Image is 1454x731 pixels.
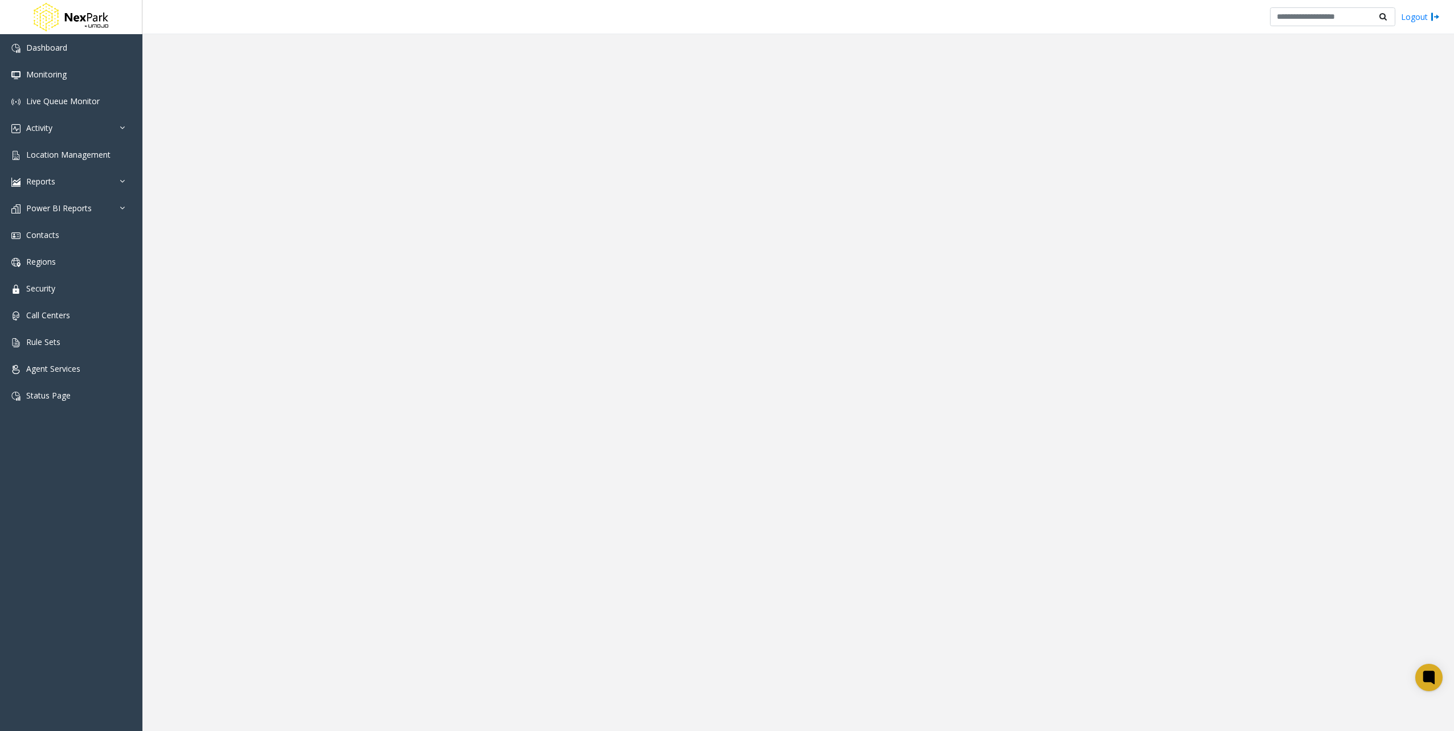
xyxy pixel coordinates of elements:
span: Reports [26,176,55,187]
span: Rule Sets [26,336,60,347]
img: 'icon' [11,151,21,160]
span: Power BI Reports [26,203,92,213]
span: Contacts [26,229,59,240]
span: Security [26,283,55,294]
img: 'icon' [11,338,21,347]
span: Agent Services [26,363,80,374]
img: 'icon' [11,44,21,53]
img: 'icon' [11,204,21,213]
span: Location Management [26,149,111,160]
img: 'icon' [11,124,21,133]
img: 'icon' [11,97,21,106]
span: Status Page [26,390,71,401]
img: 'icon' [11,285,21,294]
img: 'icon' [11,365,21,374]
img: 'icon' [11,231,21,240]
span: Live Queue Monitor [26,96,100,106]
img: 'icon' [11,258,21,267]
span: Monitoring [26,69,67,80]
img: logout [1431,11,1440,23]
span: Call Centers [26,310,70,321]
img: 'icon' [11,392,21,401]
a: Logout [1401,11,1440,23]
span: Activity [26,122,52,133]
img: 'icon' [11,311,21,321]
img: 'icon' [11,71,21,80]
img: 'icon' [11,178,21,187]
span: Dashboard [26,42,67,53]
span: Regions [26,256,56,267]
